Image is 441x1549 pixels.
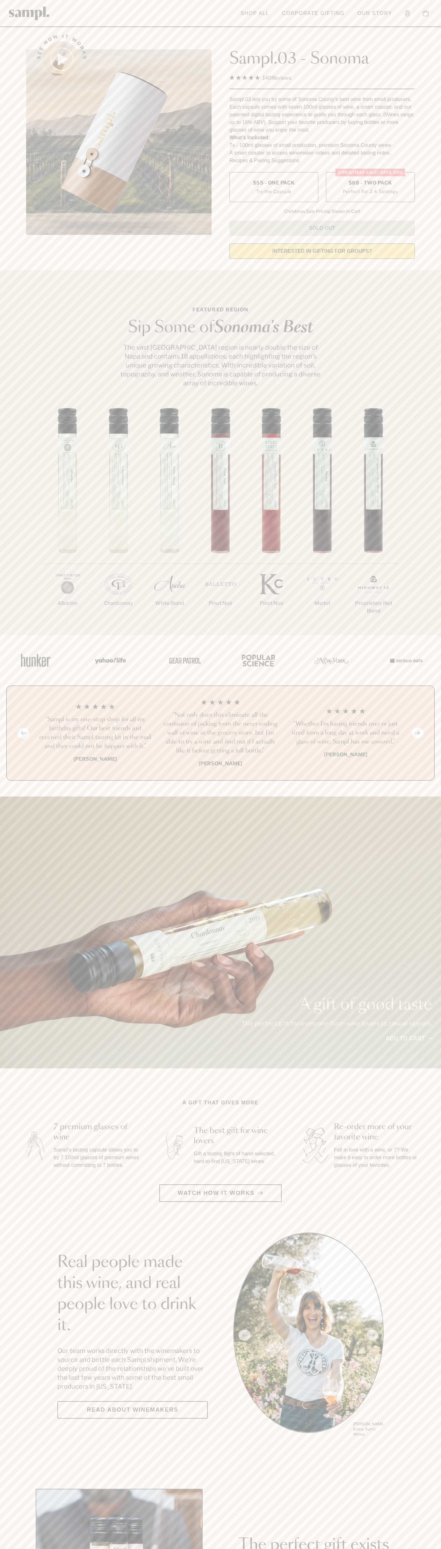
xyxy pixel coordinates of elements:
[93,408,144,628] li: 2 / 7
[90,647,129,674] img: Artboard_6_04f9a106-072f-468a-bdd7-f11783b05722_x450.png
[195,408,246,628] li: 4 / 7
[246,600,297,607] p: Pinot Noir
[386,1034,432,1043] a: Add to cart
[159,1184,282,1202] button: Watch how it works
[194,1150,280,1165] p: Gift a tasting flight of hand-selected, hard-to-find [US_STATE] wines.
[334,1146,421,1169] p: Fall in love with a wine, or 7? We make it easy to order more bottles or glasses of your favorites.
[229,157,415,164] li: Recipes & Pairing Suggestions
[9,6,50,20] img: Sampl logo
[242,997,432,1013] p: A gift of good taste
[256,188,292,195] small: Try the Capsule
[233,1233,384,1438] div: slide 1
[163,699,278,767] li: 2 / 4
[353,1422,384,1437] p: [PERSON_NAME] Sutro, Sutro Wines
[163,711,278,755] h3: “Not only does this eliminate all the confusion of picking from the never ending wall of wine in ...
[242,1019,432,1028] p: The perfect gift for everyone from wine lovers to casual sippers.
[229,221,415,236] button: Sold Out
[312,647,351,674] img: Artboard_3_0b291449-6e8c-4d07-b2c2-3f3601a19cd1_x450.png
[281,208,363,214] li: Christmas Sale Pricing Shown In Cart
[246,408,297,628] li: 5 / 7
[349,179,392,186] span: $88 - Two Pack
[386,647,424,674] img: Artboard_7_5b34974b-f019-449e-91fb-745f8d0877ee_x450.png
[93,600,144,607] p: Chardonnay
[44,41,80,77] button: See how it works
[279,6,348,20] a: Corporate Gifting
[343,188,398,195] small: Perfect For 2-4 Tastings
[263,75,271,81] span: 140
[229,135,270,140] strong: What’s Included:
[194,1126,280,1146] h3: The best gift for wine lovers
[324,752,367,758] b: [PERSON_NAME]
[354,6,395,20] a: Our Story
[38,699,153,767] li: 1 / 4
[229,49,415,69] h1: Sampl.03 - Sonoma
[229,96,415,134] div: Sampl.03 lets you try some of Sonoma County's best wine from small producers. Each capsule comes ...
[119,343,322,388] p: The vast [GEOGRAPHIC_DATA] region is nearly double the size of Napa and contains 18 appellations,...
[229,142,415,149] li: 7x - 100ml glasses of small production, premium Sonoma County wines
[229,244,415,259] a: interested in gifting for groups?
[26,49,212,235] img: Sampl.03 - Sonoma
[336,169,405,176] div: Christmas SALE! Save 20%
[57,1346,208,1391] p: Our team works directly with the winemakers to source and bottle each Sampl shipment. We’re deepl...
[119,306,322,314] p: Featured Region
[144,408,195,628] li: 3 / 7
[195,600,246,607] p: Pinot Noir
[229,74,291,82] div: 140Reviews
[229,149,415,157] li: A smart coaster to access winemaker videos and detailed tasting notes.
[214,320,313,335] em: Sonoma's Best
[183,1099,259,1107] h2: A gift that gives more
[288,720,403,746] h3: “Whether I'm having friends over or just tired from a long day at work and need a glass of wine, ...
[348,600,399,615] p: Proprietary Red Blend
[348,408,399,635] li: 7 / 7
[253,179,295,186] span: $55 - One Pack
[38,715,153,751] h3: “Sampl is my one-stop shop for all my birthday gifts! Our best friends just received their Sampl ...
[54,1146,140,1169] p: Sampl's tasting capsule allows you to try 7 100ml glasses of premium wines without committing to ...
[74,756,117,762] b: [PERSON_NAME]
[199,760,242,767] b: [PERSON_NAME]
[18,728,29,738] button: Previous slide
[271,75,291,81] span: Reviews
[119,320,322,335] h2: Sip Some of
[238,647,277,674] img: Artboard_4_28b4d326-c26e-48f9-9c80-911f17d6414e_x450.png
[233,1233,384,1438] ul: carousel
[54,1122,140,1142] h3: 7 premium glasses of wine
[297,408,348,628] li: 6 / 7
[57,1252,208,1336] h2: Real people made this wine, and real people love to drink it.
[42,600,93,607] p: Albarino
[57,1401,208,1419] a: Read about Winemakers
[42,408,93,628] li: 1 / 7
[164,647,203,674] img: Artboard_5_7fdae55a-36fd-43f7-8bfd-f74a06a2878e_x450.png
[297,600,348,607] p: Merlot
[237,6,272,20] a: Shop All
[412,728,423,738] button: Next slide
[144,600,195,607] p: White Blend
[334,1122,421,1142] h3: Re-order more of your favorite wine
[288,699,403,767] li: 3 / 4
[17,647,55,674] img: Artboard_1_c8cd28af-0030-4af1-819c-248e302c7f06_x450.png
